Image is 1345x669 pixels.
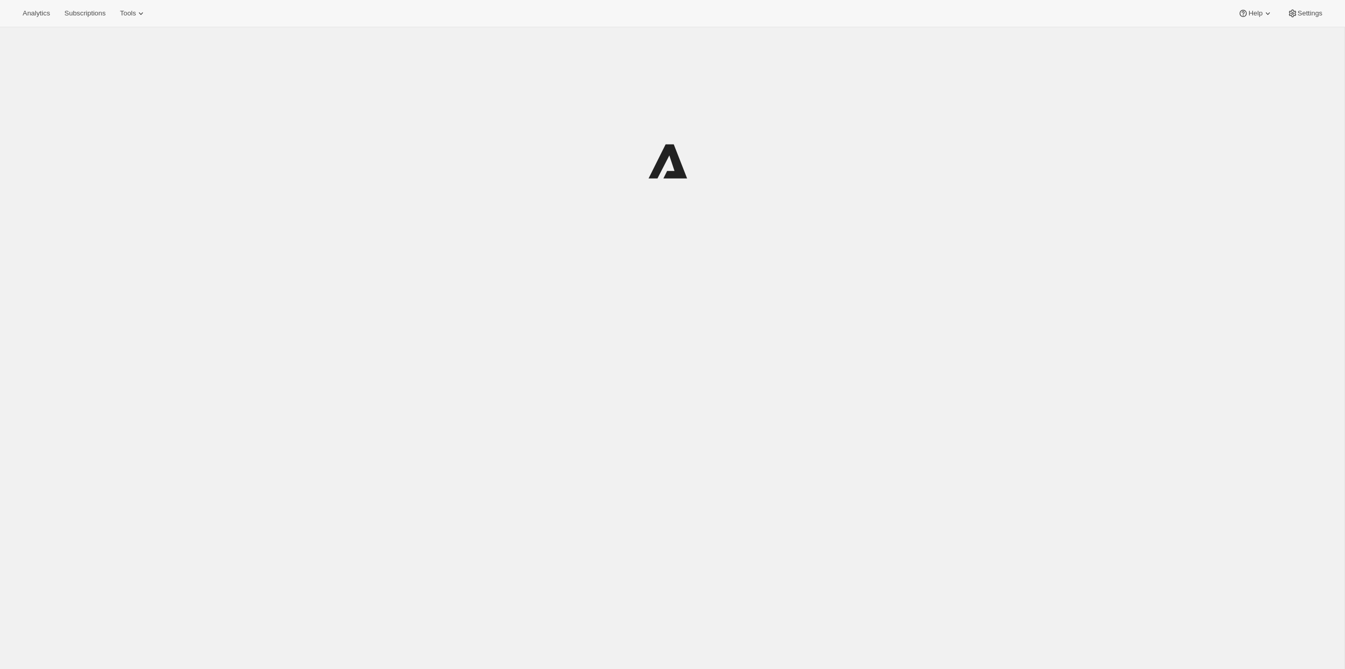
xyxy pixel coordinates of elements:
span: Settings [1298,9,1322,17]
button: Analytics [16,6,56,21]
span: Analytics [23,9,50,17]
span: Tools [120,9,136,17]
span: Subscriptions [64,9,105,17]
span: Help [1248,9,1262,17]
button: Subscriptions [58,6,112,21]
button: Help [1232,6,1279,21]
button: Tools [114,6,152,21]
button: Settings [1281,6,1329,21]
